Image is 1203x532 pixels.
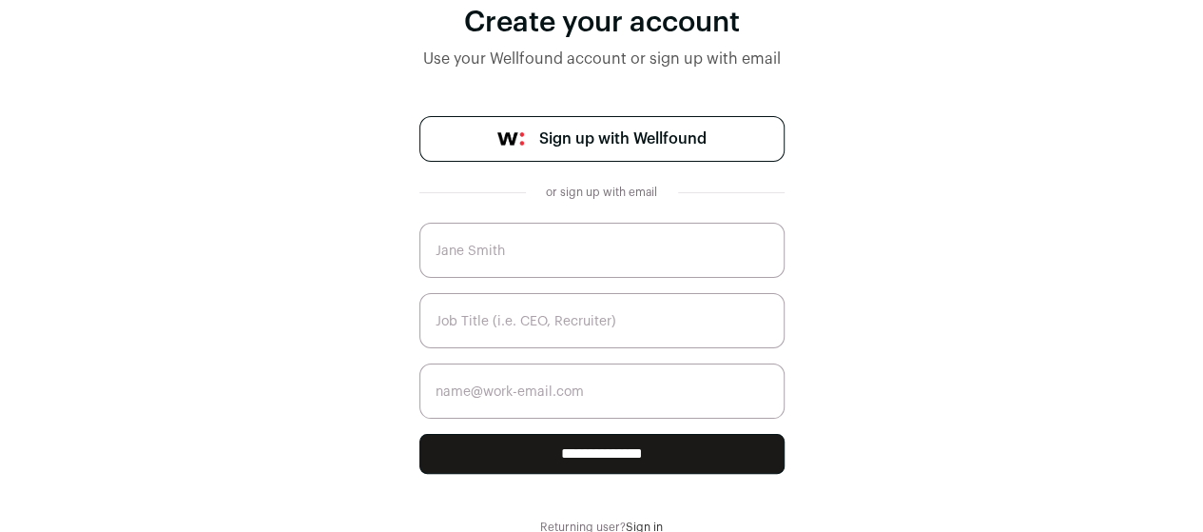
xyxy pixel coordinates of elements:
[419,223,785,278] input: Jane Smith
[419,293,785,348] input: Job Title (i.e. CEO, Recruiter)
[419,6,785,40] div: Create your account
[539,128,707,150] span: Sign up with Wellfound
[497,132,524,146] img: wellfound-symbol-flush-black-fb3c872781a75f747ccb3a119075da62bfe97bd399995f84a933054e44a575c4.png
[541,185,663,200] div: or sign up with email
[419,116,785,162] a: Sign up with Wellfound
[419,48,785,70] div: Use your Wellfound account or sign up with email
[419,364,785,419] input: name@work-email.com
